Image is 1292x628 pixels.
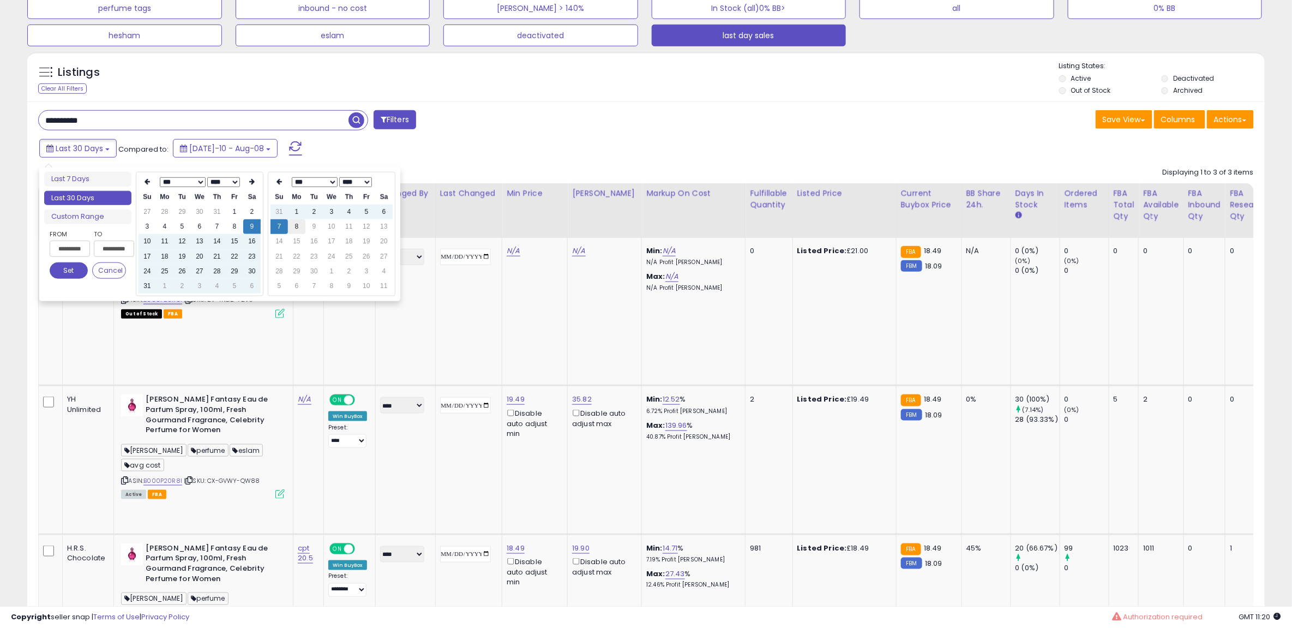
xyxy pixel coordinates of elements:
td: 6 [288,279,305,294]
td: 30 [191,205,208,219]
div: 1023 [1114,543,1131,553]
a: N/A [298,394,311,405]
p: N/A Profit [PERSON_NAME] [646,259,737,266]
td: 14 [271,234,288,249]
span: ON [330,396,344,405]
div: 1011 [1143,543,1175,553]
label: Archived [1174,86,1203,95]
td: 4 [340,205,358,219]
td: 19 [358,234,375,249]
span: FBA [164,309,182,319]
th: We [191,190,208,205]
span: perfume [188,444,228,457]
th: Mo [156,190,173,205]
td: 9 [305,219,323,234]
div: Disable auto adjust min [507,556,559,587]
span: All listings that are currently out of stock and unavailable for purchase on Amazon [121,309,162,319]
td: 2 [305,205,323,219]
button: Actions [1207,110,1254,129]
button: [DATE]-10 - Aug-08 [173,139,278,158]
div: 5 [1114,394,1131,404]
td: 22 [288,249,305,264]
td: 10 [358,279,375,294]
div: 1 [1230,543,1275,553]
td: 30 [243,264,261,279]
small: (0%) [1015,256,1031,265]
th: Mo [288,190,305,205]
td: 5 [358,205,375,219]
div: 45% [966,543,1002,553]
div: 30 (100%) [1015,394,1060,404]
td: 2 [243,205,261,219]
label: Deactivated [1174,74,1215,83]
div: 0 [1230,394,1275,404]
td: 4 [375,264,393,279]
div: Disable auto adjust max [572,556,633,577]
div: Days In Stock [1015,188,1055,211]
td: 12 [358,219,375,234]
td: 28 [271,264,288,279]
p: 6.72% Profit [PERSON_NAME] [646,408,737,415]
td: 10 [323,219,340,234]
div: FBA Available Qty [1143,188,1179,222]
th: We [323,190,340,205]
td: 20 [191,249,208,264]
td: 4 [156,219,173,234]
th: Tu [173,190,191,205]
small: (0%) [1065,256,1080,265]
div: Ordered Items [1065,188,1104,211]
div: 0 [1188,394,1217,404]
b: Listed Price: [797,543,847,553]
a: 19.49 [507,394,525,405]
div: 0 [1143,246,1175,256]
td: 3 [323,205,340,219]
div: % [646,421,737,441]
td: 27 [139,205,156,219]
div: 99 [1065,543,1109,553]
div: FBA Total Qty [1114,188,1134,222]
th: The percentage added to the cost of goods (COGS) that forms the calculator for Min & Max prices. [642,183,746,238]
button: eslam [236,25,430,46]
td: 28 [156,205,173,219]
div: 0 [1188,246,1217,256]
b: [PERSON_NAME] Fantasy Eau de Parfum Spray, 100ml, Fresh Gourmand Fragrance, Celebrity Perfume for... [146,394,278,438]
span: 18.09 [925,558,942,569]
td: 16 [305,234,323,249]
b: Max: [646,271,665,282]
td: 6 [191,219,208,234]
li: Custom Range [44,210,131,224]
div: 0 [1230,246,1275,256]
td: 12 [173,234,191,249]
div: Min Price [507,188,563,199]
td: 10 [139,234,156,249]
div: 981 [750,543,784,553]
td: 8 [323,279,340,294]
div: [PERSON_NAME] [572,188,637,199]
span: avg cost [121,459,164,471]
b: Listed Price: [797,394,847,404]
a: B000P20R8I [143,476,182,486]
th: Fr [358,190,375,205]
a: 27.43 [665,569,685,579]
div: % [646,543,737,564]
div: N/A [966,246,1002,256]
span: [PERSON_NAME] [121,593,187,605]
td: 1 [323,264,340,279]
div: 28 (93.33%) [1015,415,1060,424]
strong: Copyright [11,612,51,622]
div: Clear All Filters [38,83,87,94]
td: 24 [139,264,156,279]
b: Min: [646,394,663,404]
span: Columns [1161,114,1195,125]
div: 0 [1065,266,1109,276]
p: 12.46% Profit [PERSON_NAME] [646,582,737,589]
td: 26 [358,249,375,264]
div: H.R.S. Chocolate [67,543,105,563]
a: cpt 20.5 [298,543,313,564]
b: Min: [646,246,663,256]
div: 0 [1065,415,1109,424]
small: Days In Stock. [1015,211,1022,220]
div: Changed by [380,188,431,199]
b: Max: [646,569,665,579]
div: ASIN: [121,246,285,317]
